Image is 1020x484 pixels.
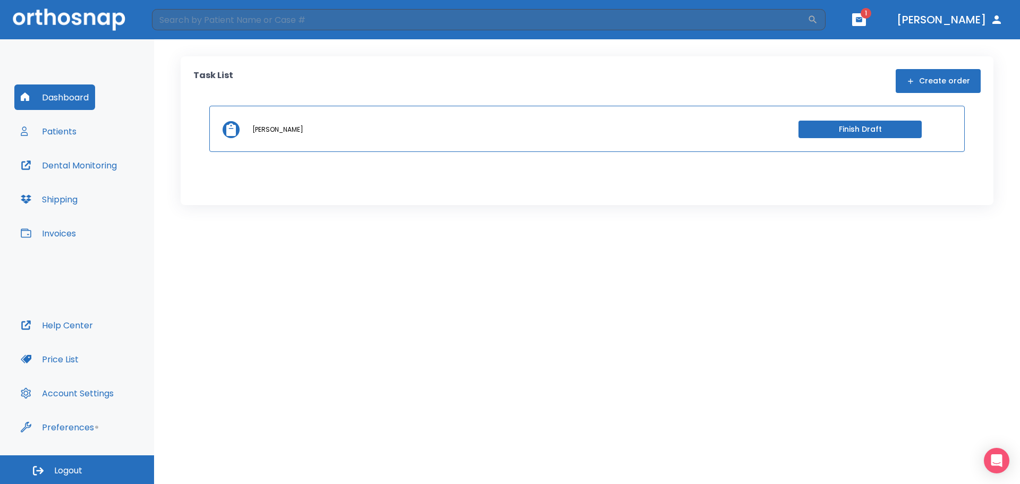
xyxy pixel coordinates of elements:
[252,125,303,134] p: [PERSON_NAME]
[54,465,82,477] span: Logout
[892,10,1007,29] button: [PERSON_NAME]
[14,346,85,372] button: Price List
[152,9,807,30] input: Search by Patient Name or Case #
[14,380,120,406] button: Account Settings
[13,9,125,30] img: Orthosnap
[14,312,99,338] button: Help Center
[14,186,84,212] button: Shipping
[896,69,981,93] button: Create order
[14,118,83,144] button: Patients
[984,448,1009,473] div: Open Intercom Messenger
[14,414,100,440] button: Preferences
[92,422,101,432] div: Tooltip anchor
[861,8,871,19] span: 1
[14,220,82,246] button: Invoices
[798,121,922,138] button: Finish Draft
[14,152,123,178] button: Dental Monitoring
[14,84,95,110] button: Dashboard
[193,69,233,93] p: Task List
